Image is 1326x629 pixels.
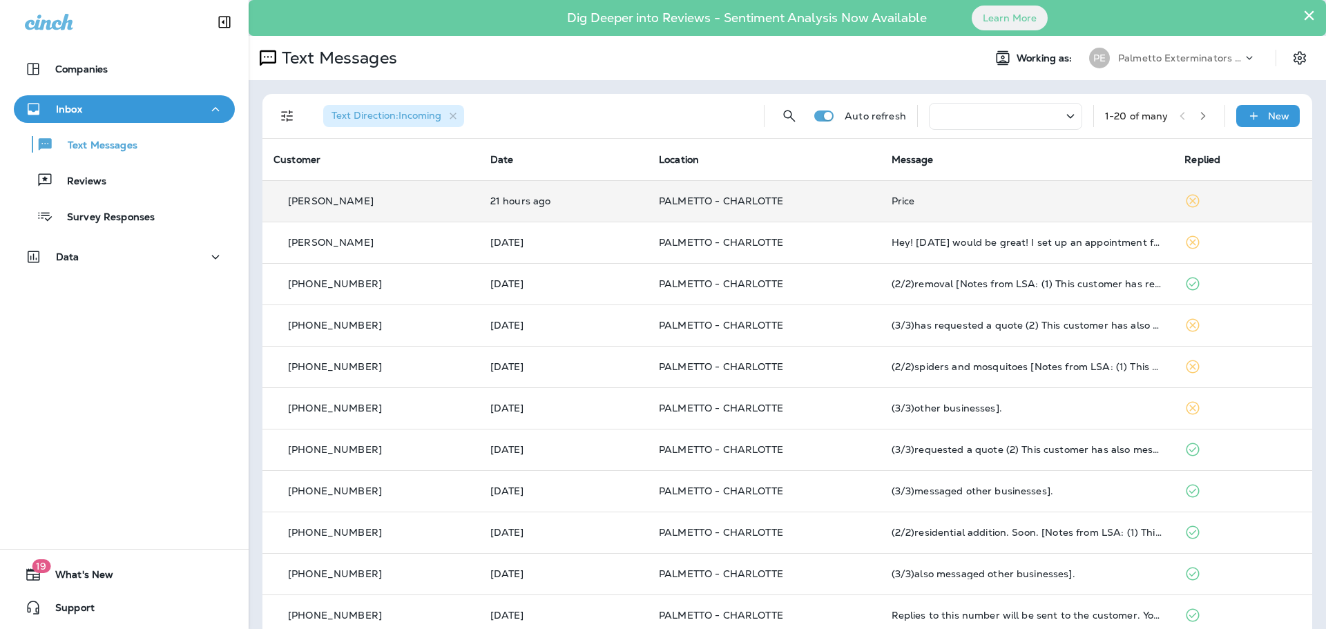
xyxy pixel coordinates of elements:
[1287,46,1312,70] button: Settings
[659,319,783,331] span: PALMETTO - CHARLOTTE
[288,568,382,579] p: [PHONE_NUMBER]
[55,64,108,75] p: Companies
[659,485,783,497] span: PALMETTO - CHARLOTTE
[659,609,783,621] span: PALMETTO - CHARLOTTE
[14,166,235,195] button: Reviews
[490,527,637,538] p: Sep 15, 2025 11:49 AM
[490,195,637,206] p: Sep 25, 2025 03:04 PM
[659,278,783,290] span: PALMETTO - CHARLOTTE
[659,195,783,207] span: PALMETTO - CHARLOTTE
[288,610,382,621] p: [PHONE_NUMBER]
[490,320,637,331] p: Sep 17, 2025 11:58 AM
[288,278,382,289] p: [PHONE_NUMBER]
[14,95,235,123] button: Inbox
[659,526,783,539] span: PALMETTO - CHARLOTTE
[892,361,1163,372] div: (2/2)spiders and mosquitoes [Notes from LSA: (1) This customer has requested a quote (2) This cus...
[288,361,382,372] p: [PHONE_NUMBER]
[273,153,320,166] span: Customer
[972,6,1048,30] button: Learn More
[276,48,397,68] p: Text Messages
[288,485,382,496] p: [PHONE_NUMBER]
[53,175,106,188] p: Reviews
[659,402,783,414] span: PALMETTO - CHARLOTTE
[490,278,637,289] p: Sep 18, 2025 10:41 AM
[892,403,1163,414] div: (3/3)other businesses].
[659,153,699,166] span: Location
[1089,48,1110,68] div: PE
[892,278,1163,289] div: (2/2)removal [Notes from LSA: (1) This customer has requested a quote (2) This customer has also ...
[331,109,441,122] span: Text Direction : Incoming
[892,527,1163,538] div: (2/2)residential addition. Soon. [Notes from LSA: (1) This customer has requested a quote (2) Thi...
[56,251,79,262] p: Data
[14,130,235,159] button: Text Messages
[892,320,1163,331] div: (3/3)has requested a quote (2) This customer has also messaged other businesses].
[659,360,783,373] span: PALMETTO - CHARLOTTE
[41,569,113,586] span: What's New
[41,602,95,619] span: Support
[892,195,1163,206] div: Price
[776,102,803,130] button: Search Messages
[1118,52,1242,64] p: Palmetto Exterminators LLC
[892,237,1163,248] div: Hey! Today would be great! I set up an appointment for Tuesday but today would be e much better
[659,236,783,249] span: PALMETTO - CHARLOTTE
[288,403,382,414] p: [PHONE_NUMBER]
[490,153,514,166] span: Date
[14,594,235,621] button: Support
[1303,4,1316,26] button: Close
[205,8,244,36] button: Collapse Sidebar
[490,444,637,455] p: Sep 16, 2025 12:16 PM
[54,139,137,153] p: Text Messages
[845,110,906,122] p: Auto refresh
[14,202,235,231] button: Survey Responses
[490,485,637,496] p: Sep 15, 2025 02:28 PM
[1017,52,1075,64] span: Working as:
[1184,153,1220,166] span: Replied
[32,559,50,573] span: 19
[323,105,464,127] div: Text Direction:Incoming
[288,320,382,331] p: [PHONE_NUMBER]
[490,568,637,579] p: Sep 15, 2025 10:43 AM
[659,568,783,580] span: PALMETTO - CHARLOTTE
[53,211,155,224] p: Survey Responses
[490,403,637,414] p: Sep 16, 2025 01:53 PM
[892,153,934,166] span: Message
[490,610,637,621] p: Sep 12, 2025 01:11 PM
[892,444,1163,455] div: (3/3)requested a quote (2) This customer has also messaged other businesses].
[892,568,1163,579] div: (3/3)also messaged other businesses].
[659,443,783,456] span: PALMETTO - CHARLOTTE
[892,485,1163,496] div: (3/3)messaged other businesses].
[288,195,374,206] p: [PERSON_NAME]
[273,102,301,130] button: Filters
[14,561,235,588] button: 19What's New
[288,444,382,455] p: [PHONE_NUMBER]
[527,16,967,20] p: Dig Deeper into Reviews - Sentiment Analysis Now Available
[1268,110,1289,122] p: New
[14,55,235,83] button: Companies
[14,243,235,271] button: Data
[490,237,637,248] p: Sep 19, 2025 11:32 AM
[1105,110,1169,122] div: 1 - 20 of many
[288,237,374,248] p: [PERSON_NAME]
[56,104,82,115] p: Inbox
[892,610,1163,621] div: Replies to this number will be sent to the customer. You can also choose to call the customer thr...
[288,527,382,538] p: [PHONE_NUMBER]
[490,361,637,372] p: Sep 17, 2025 10:56 AM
